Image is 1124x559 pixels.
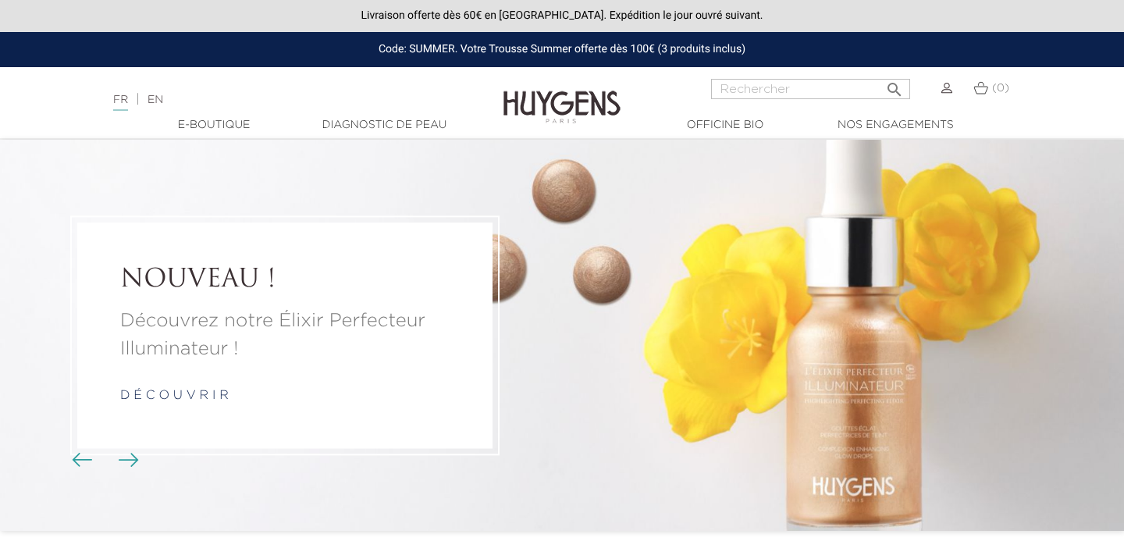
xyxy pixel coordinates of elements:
a: EN [148,94,163,105]
div: Boutons du carrousel [78,449,129,472]
a: d é c o u v r i r [120,390,229,402]
a: FR [113,94,128,111]
a: E-Boutique [136,117,292,134]
img: Huygens [503,66,621,126]
span: (0) [992,83,1009,94]
input: Rechercher [711,79,910,99]
a: NOUVEAU ! [120,265,450,295]
a: Nos engagements [817,117,973,134]
a: Officine Bio [647,117,803,134]
div: | [105,91,457,109]
i:  [885,76,904,94]
button:  [880,74,909,95]
a: Diagnostic de peau [306,117,462,134]
a: Découvrez notre Élixir Perfecteur Illuminateur ! [120,307,450,363]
